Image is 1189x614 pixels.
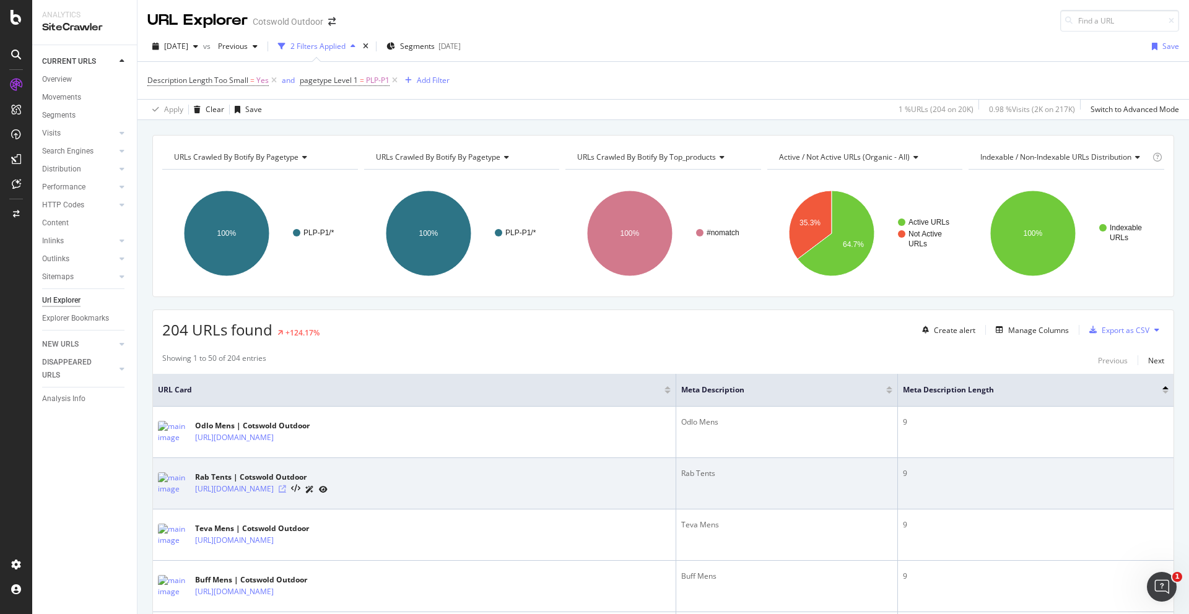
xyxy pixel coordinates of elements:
div: Inlinks [42,235,64,248]
div: times [360,40,371,53]
div: Buff Mens | Cotswold Outdoor [195,574,328,586]
div: Create alert [934,325,975,335]
span: Description Length Too Small [147,75,248,85]
a: [URL][DOMAIN_NAME] [195,483,274,495]
text: 100% [1024,229,1043,238]
div: 9 [903,571,1169,582]
a: HTTP Codes [42,199,116,212]
svg: A chart. [162,179,358,287]
div: Cotswold Outdoor [253,15,323,28]
span: Indexable / Non-Indexable URLs distribution [980,152,1131,162]
div: Movements [42,91,81,104]
div: Buff Mens [681,571,892,582]
button: Previous [1098,353,1128,368]
h4: Active / Not Active URLs [777,147,952,167]
div: +124.17% [285,327,320,338]
span: = [360,75,364,85]
text: 35.3% [799,218,821,227]
div: 9 [903,519,1169,530]
text: URLs [908,240,927,248]
button: View HTML Source [291,485,300,493]
img: main image [158,472,189,495]
span: Meta Description [681,384,868,396]
span: 2025 Sep. 15th [164,41,188,51]
div: Segments [42,109,76,122]
div: Switch to Advanced Mode [1091,104,1179,115]
a: Content [42,217,128,230]
div: Teva Mens | Cotswold Outdoor [195,523,328,534]
a: Outlinks [42,253,116,266]
div: Explorer Bookmarks [42,312,109,325]
span: URLs Crawled By Botify By pagetype [376,152,500,162]
button: Previous [213,37,263,56]
div: 0.98 % Visits ( 2K on 217K ) [989,104,1075,115]
h4: Indexable / Non-Indexable URLs Distribution [978,147,1150,167]
div: CURRENT URLS [42,55,96,68]
span: Previous [213,41,248,51]
span: = [250,75,255,85]
text: 100% [621,229,640,238]
span: Meta Description Length [903,384,1144,396]
div: Add Filter [417,75,450,85]
button: Export as CSV [1084,320,1149,340]
a: [URL][DOMAIN_NAME] [195,431,274,444]
input: Find a URL [1060,10,1179,32]
div: SiteCrawler [42,20,127,35]
button: Add Filter [400,73,450,88]
text: 64.7% [843,240,864,249]
button: [DATE] [147,37,203,56]
div: Rab Tents [681,468,892,479]
div: Next [1148,355,1164,366]
div: Export as CSV [1102,325,1149,335]
div: Visits [42,127,61,140]
div: NEW URLS [42,338,79,351]
div: Analysis Info [42,392,85,405]
button: Save [1147,37,1179,56]
svg: A chart. [565,179,761,287]
text: 100% [419,229,438,238]
a: Visit Online Page [279,485,286,493]
div: DISAPPEARED URLS [42,356,105,382]
div: Teva Mens [681,519,892,530]
button: Apply [147,100,183,119]
a: [URL][DOMAIN_NAME] [195,534,274,547]
h4: URLs Crawled By Botify By pagetype [172,147,347,167]
a: AI Url Details [305,483,314,496]
img: main image [158,421,189,443]
a: URL Inspection [319,483,328,496]
div: Apply [164,104,183,115]
span: Yes [256,72,269,89]
div: Content [42,217,69,230]
div: 9 [903,417,1169,428]
div: Previous [1098,355,1128,366]
div: 9 [903,468,1169,479]
a: Visits [42,127,116,140]
a: CURRENT URLS [42,55,116,68]
svg: A chart. [767,179,963,287]
div: Odlo Mens [681,417,892,428]
button: Switch to Advanced Mode [1086,100,1179,119]
a: [URL][DOMAIN_NAME] [195,586,274,598]
button: 2 Filters Applied [273,37,360,56]
div: 1 % URLs ( 204 on 20K ) [899,104,973,115]
a: Segments [42,109,128,122]
a: DISAPPEARED URLS [42,356,116,382]
div: Search Engines [42,145,94,158]
button: Clear [189,100,224,119]
div: and [282,75,295,85]
a: Search Engines [42,145,116,158]
button: and [282,74,295,86]
text: Active URLs [908,218,949,227]
button: Save [230,100,262,119]
a: Distribution [42,163,116,176]
a: Url Explorer [42,294,128,307]
span: URLs Crawled By Botify By top_products [577,152,716,162]
div: Save [245,104,262,115]
a: Inlinks [42,235,116,248]
div: Analytics [42,10,127,20]
span: vs [203,41,213,51]
div: Outlinks [42,253,69,266]
span: Segments [400,41,435,51]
